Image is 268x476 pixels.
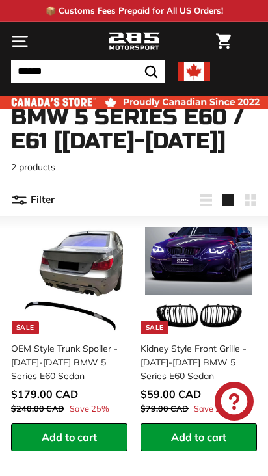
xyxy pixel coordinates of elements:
inbox-online-store-chat: Shopify online store chat [211,382,258,424]
a: Sale Kidney Style Front Grille - [DATE]-[DATE] BMW 5 Series E60 Sedan Save 25% [141,222,257,423]
button: Add to cart [141,423,257,451]
img: bmw 5 series spoiler [16,227,123,334]
div: Sale [141,321,168,334]
input: Search [11,60,165,83]
p: 2 products [11,161,257,174]
img: Logo_285_Motorsport_areodynamics_components [108,31,160,53]
span: $79.00 CAD [141,403,189,414]
span: Add to cart [171,430,226,443]
span: Save 25% [194,403,234,415]
button: Add to cart [11,423,127,451]
span: $240.00 CAD [11,403,64,414]
div: Sale [12,321,39,334]
a: Sale bmw 5 series spoiler OEM Style Trunk Spoiler - [DATE]-[DATE] BMW 5 Series E60 Sedan Save 25% [11,222,127,423]
div: OEM Style Trunk Spoiler - [DATE]-[DATE] BMW 5 Series E60 Sedan [11,342,120,383]
span: Save 25% [70,403,109,415]
span: $59.00 CAD [141,388,201,401]
div: Kidney Style Front Grille - [DATE]-[DATE] BMW 5 Series E60 Sedan [141,342,249,383]
button: Filter [11,185,55,216]
h1: BMW 5 Series E60 / E61 [[DATE]-[DATE]] [11,105,257,154]
p: 📦 Customs Fees Prepaid for All US Orders! [46,5,223,18]
span: Add to cart [42,430,97,443]
a: Cart [209,23,237,60]
span: $179.00 CAD [11,388,78,401]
